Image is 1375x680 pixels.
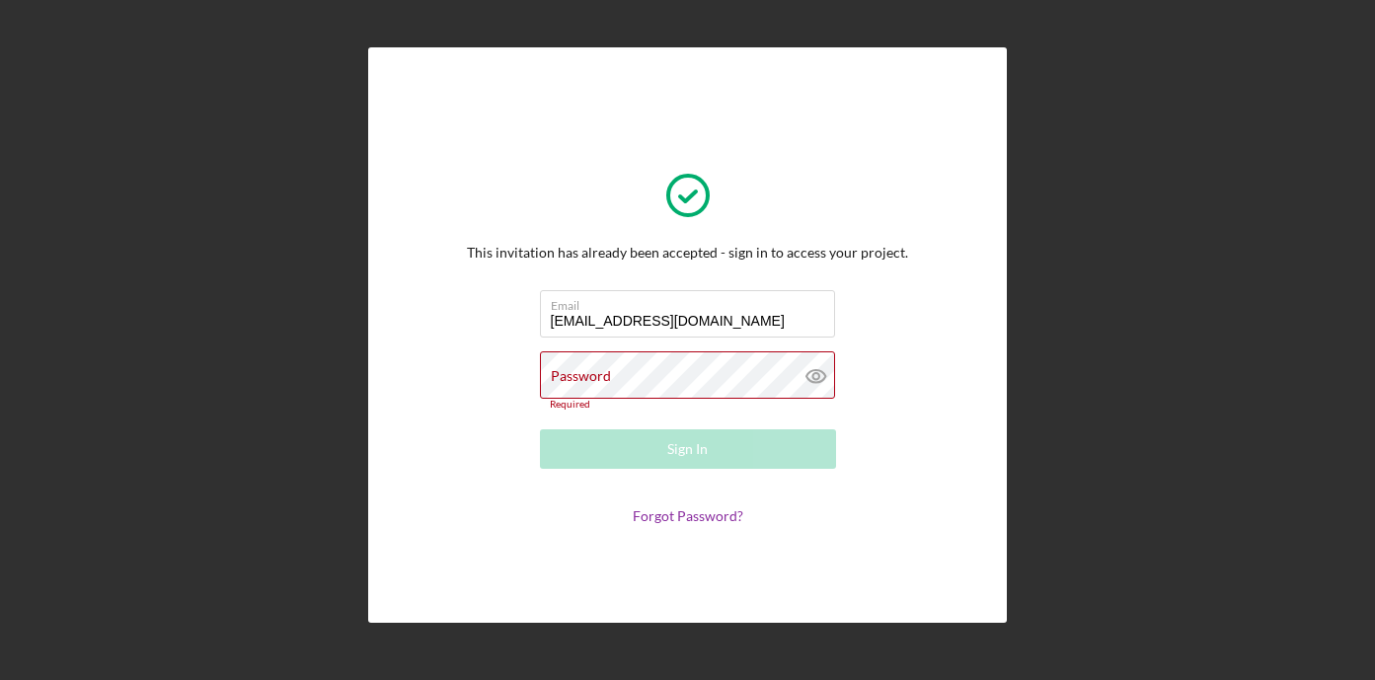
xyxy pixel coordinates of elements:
label: Password [551,368,611,384]
div: Required [540,399,836,411]
a: Forgot Password? [633,507,743,524]
div: Sign In [667,429,708,469]
label: Email [551,291,835,313]
div: This invitation has already been accepted - sign in to access your project. [467,245,908,261]
button: Sign In [540,429,836,469]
